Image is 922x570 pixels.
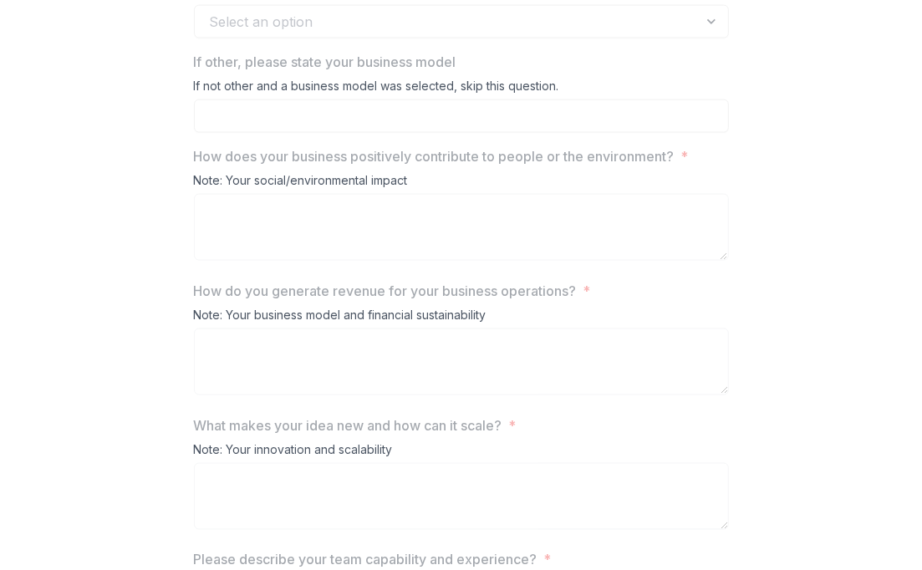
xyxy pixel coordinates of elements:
[194,52,456,72] p: If other, please state your business model
[194,146,675,166] p: How does your business positively contribute to people or the environment?
[194,308,729,328] div: Note: Your business model and financial sustainability
[194,550,537,570] p: Please describe your team capability and experience?
[194,79,729,99] div: If not other and a business model was selected, skip this question.
[194,415,502,435] p: What makes your idea new and how can it scale?
[194,442,729,463] div: Note: Your innovation and scalability
[194,281,577,301] p: How do you generate revenue for your business operations?
[194,173,729,194] div: Note: Your social/environmental impact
